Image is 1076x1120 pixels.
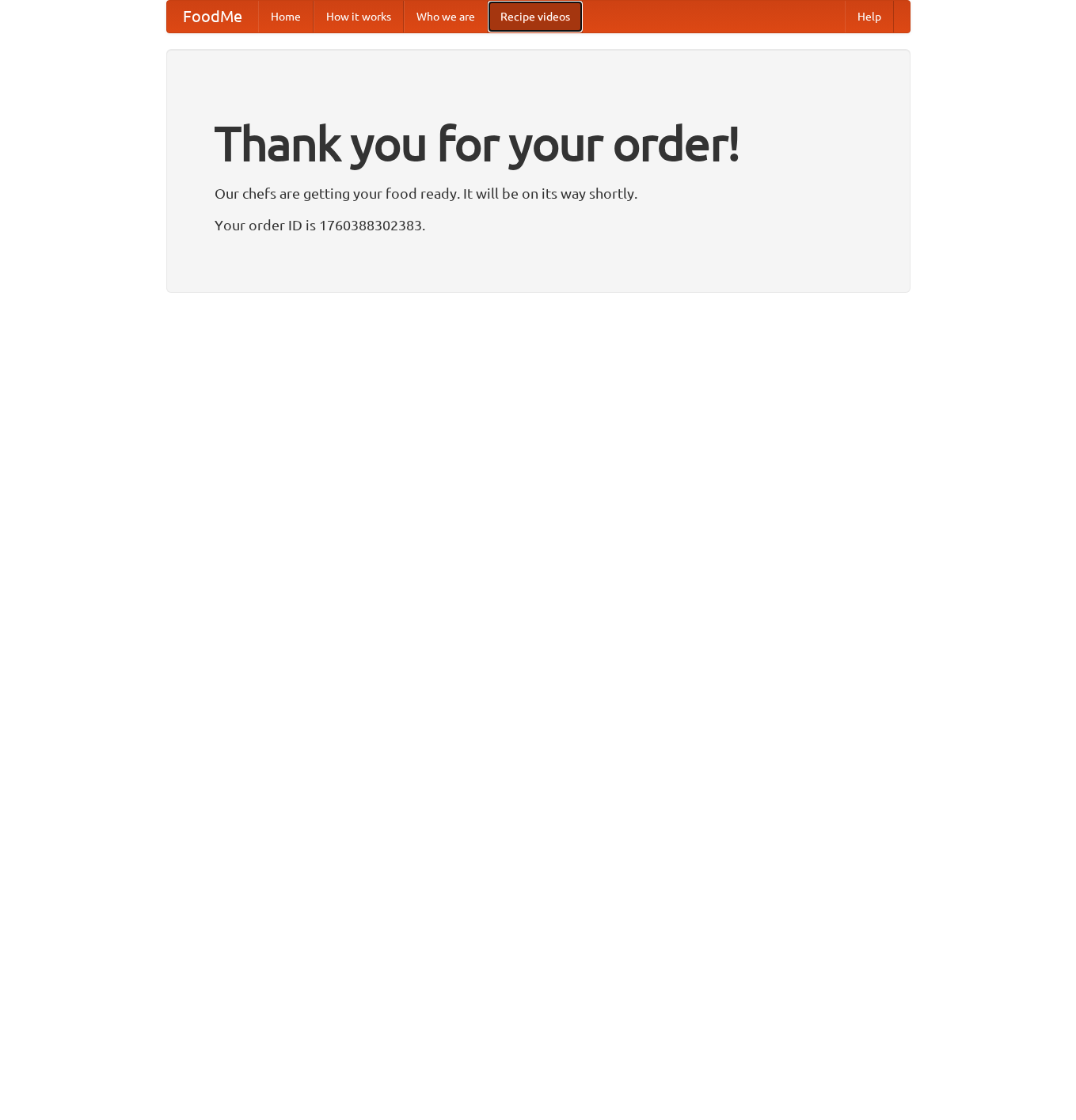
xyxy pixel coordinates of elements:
[845,1,894,32] a: Help
[215,105,862,181] h1: Thank you for your order!
[167,1,258,32] a: FoodMe
[215,181,862,205] p: Our chefs are getting your food ready. It will be on its way shortly.
[488,1,583,32] a: Recipe videos
[258,1,314,32] a: Home
[215,213,862,237] p: Your order ID is 1760388302383.
[314,1,404,32] a: How it works
[404,1,488,32] a: Who we are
